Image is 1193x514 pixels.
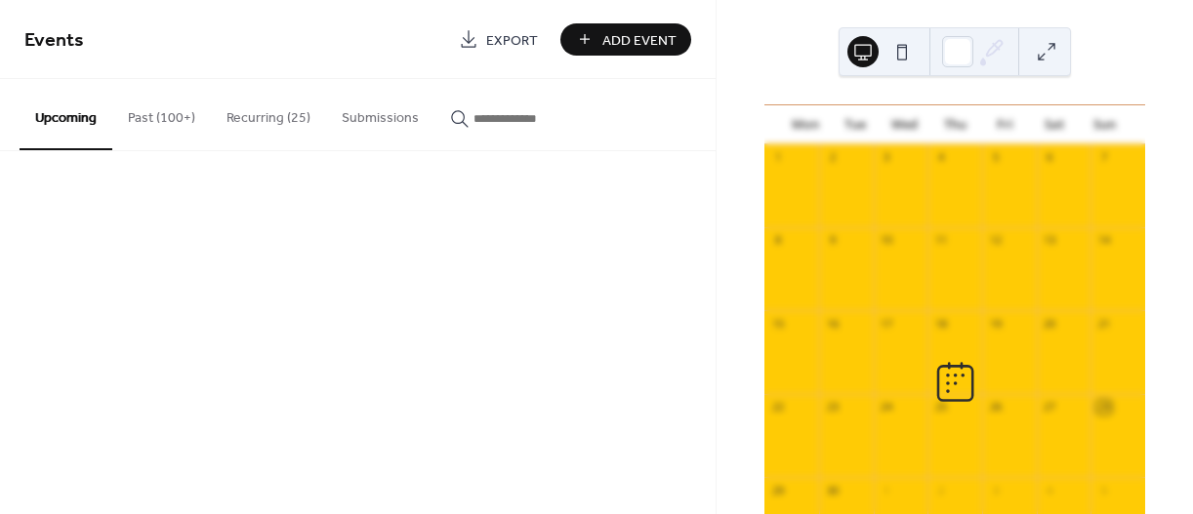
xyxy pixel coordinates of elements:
div: 25 [933,400,948,415]
div: 27 [1043,400,1057,415]
div: 19 [988,316,1003,331]
div: 30 [825,483,840,497]
div: 2 [825,150,840,165]
div: 21 [1096,316,1111,331]
div: 22 [770,400,785,415]
div: 4 [933,150,948,165]
div: 10 [880,233,894,248]
div: Tue [830,105,880,144]
span: Export [486,30,538,51]
div: 15 [770,316,785,331]
div: 26 [988,400,1003,415]
div: Thu [930,105,980,144]
div: 5 [1096,483,1111,497]
button: Submissions [326,79,434,148]
div: 18 [933,316,948,331]
div: 8 [770,233,785,248]
div: 20 [1043,316,1057,331]
div: Wed [880,105,929,144]
div: 11 [933,233,948,248]
div: 29 [770,483,785,497]
div: 12 [988,233,1003,248]
div: 24 [880,400,894,415]
button: Recurring (25) [211,79,326,148]
div: 16 [825,316,840,331]
div: Fri [980,105,1030,144]
div: 1 [880,483,894,497]
div: 4 [1043,483,1057,497]
div: 7 [1096,150,1111,165]
div: 17 [880,316,894,331]
div: Sun [1080,105,1130,144]
div: 1 [770,150,785,165]
div: 3 [988,483,1003,497]
button: Add Event [560,23,691,56]
div: Mon [780,105,830,144]
div: 6 [1043,150,1057,165]
span: Add Event [602,30,677,51]
div: 13 [1043,233,1057,248]
div: 14 [1096,233,1111,248]
div: 5 [988,150,1003,165]
span: Events [24,21,84,59]
div: 23 [825,400,840,415]
div: 28 [1096,400,1111,415]
button: Upcoming [20,79,112,150]
div: 3 [880,150,894,165]
div: 2 [933,483,948,497]
div: 9 [825,233,840,248]
div: Sat [1030,105,1080,144]
button: Past (100+) [112,79,211,148]
a: Export [444,23,553,56]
